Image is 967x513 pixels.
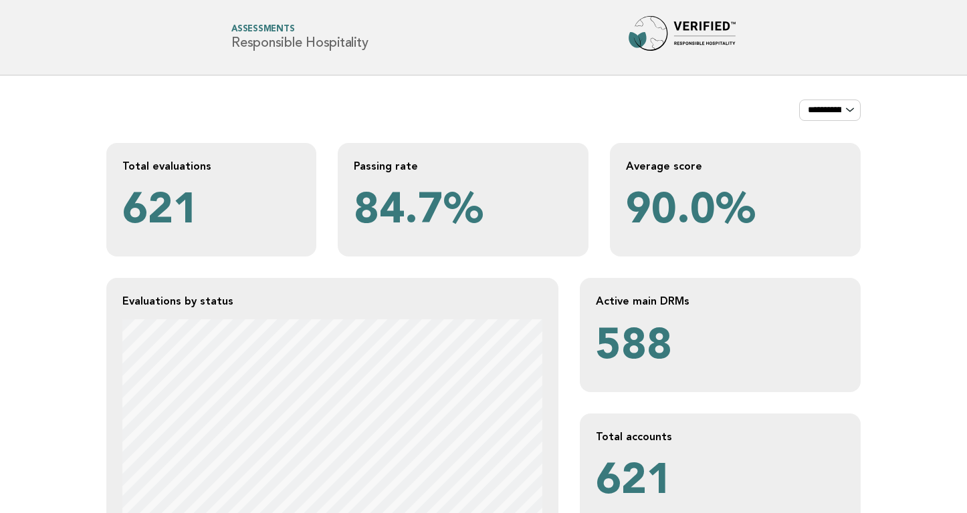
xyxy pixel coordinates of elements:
[626,184,845,240] p: 90.0%
[231,25,368,34] span: Assessments
[122,294,542,308] h2: Evaluations by status
[629,16,736,59] img: Forbes Travel Guide
[231,25,368,50] h1: Responsible Hospitality
[354,184,572,240] p: 84.7%
[122,184,300,240] p: 621
[354,159,572,173] h2: Passing rate
[626,159,845,173] h2: Average score
[122,159,300,173] h2: Total evaluations
[596,454,845,511] p: 621
[596,319,845,376] p: 588
[596,430,845,444] h2: Total accounts
[596,294,845,308] h2: Active main DRMs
